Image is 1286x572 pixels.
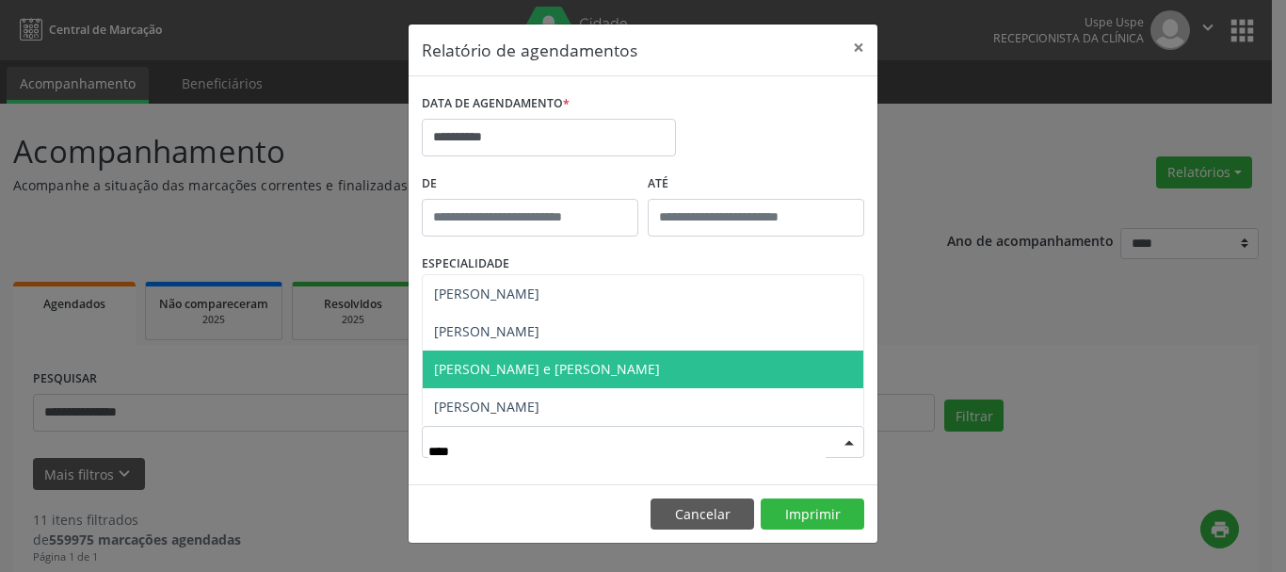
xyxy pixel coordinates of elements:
button: Cancelar [651,498,754,531]
span: [PERSON_NAME] [434,322,539,340]
label: De [422,170,638,199]
button: Imprimir [761,498,864,531]
label: DATA DE AGENDAMENTO [422,90,570,119]
span: [PERSON_NAME] [434,398,539,416]
span: [PERSON_NAME] [434,285,539,302]
label: ESPECIALIDADE [422,250,509,279]
button: Close [840,25,877,71]
label: ATÉ [648,170,864,199]
h5: Relatório de agendamentos [422,38,637,62]
span: [PERSON_NAME] e [PERSON_NAME] [434,360,660,378]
